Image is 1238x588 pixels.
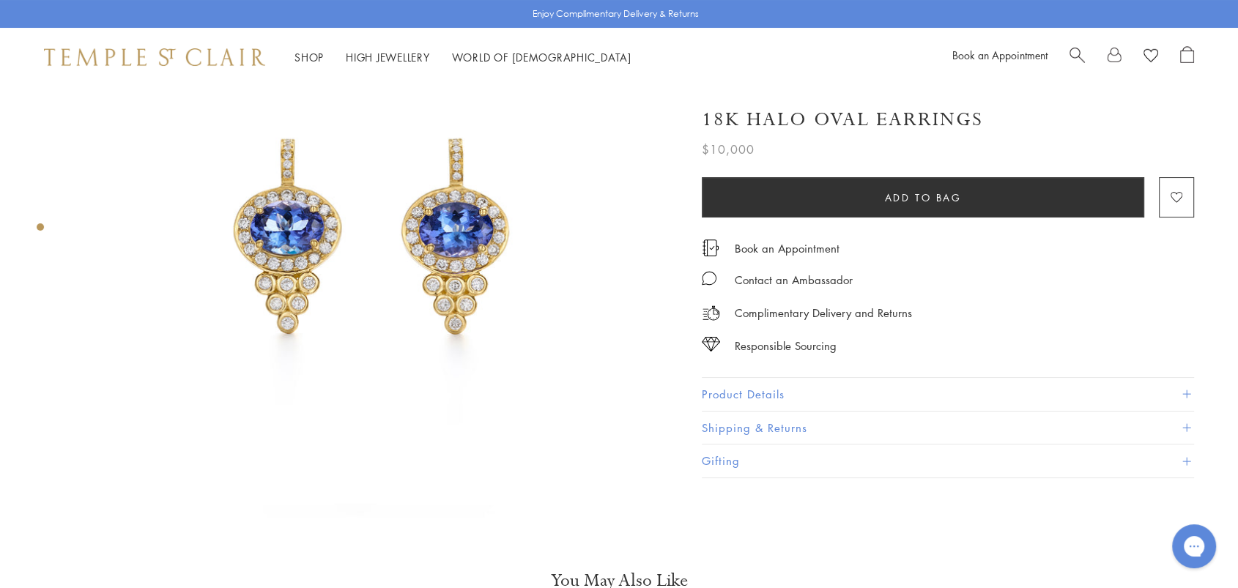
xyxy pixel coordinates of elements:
[702,271,716,286] img: MessageIcon-01_2.svg
[735,271,853,289] div: Contact an Ambassador
[1144,46,1158,68] a: View Wishlist
[735,337,837,355] div: Responsible Sourcing
[1180,46,1194,68] a: Open Shopping Bag
[702,378,1194,411] button: Product Details
[952,48,1048,62] a: Book an Appointment
[37,220,44,242] div: Product gallery navigation
[702,337,720,351] img: icon_sourcing.svg
[1165,519,1223,573] iframe: Gorgias live chat messenger
[702,140,755,159] span: $10,000
[885,190,962,206] span: Add to bag
[735,240,839,256] a: Book an Appointment
[702,107,983,133] h1: 18K Halo Oval Earrings
[702,444,1194,477] button: Gifting
[702,412,1194,444] button: Shipping & Returns
[44,48,265,66] img: Temple St. Clair
[1070,46,1085,68] a: Search
[533,7,699,21] p: Enjoy Complimentary Delivery & Returns
[735,304,912,322] p: Complimentary Delivery and Returns
[452,50,631,64] a: World of [DEMOGRAPHIC_DATA]World of [DEMOGRAPHIC_DATA]
[702,177,1144,217] button: Add to bag
[294,48,631,67] nav: Main navigation
[702,239,719,256] img: icon_appointment.svg
[346,50,430,64] a: High JewelleryHigh Jewellery
[294,50,324,64] a: ShopShop
[702,304,720,322] img: icon_delivery.svg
